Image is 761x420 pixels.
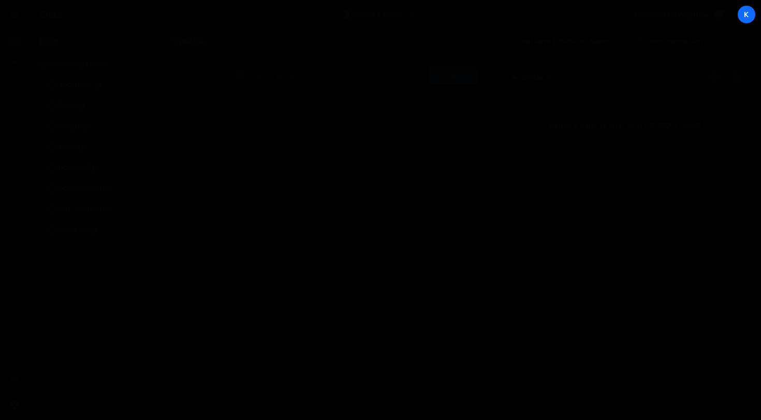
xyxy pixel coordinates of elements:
[40,220,217,240] div: 6044/27934.js
[40,178,217,199] div: 6044/13210.js
[495,29,624,54] div: Chat with [PERSON_NAME]
[626,29,713,54] div: Documentation
[40,137,217,157] div: 6044/11375.js
[737,5,756,24] a: K
[58,80,103,90] div: about-us .js
[40,116,217,137] div: 6044/19487.js
[226,36,269,47] div: New File
[40,8,63,21] div: Class
[254,71,294,80] div: Not yet saved
[27,54,217,75] div: Javascript files
[40,199,217,220] div: 6044/19293.js
[511,72,552,82] h2: Slater AI
[58,122,92,131] div: freight.js
[40,95,217,116] div: 6044/13107.js
[428,66,478,85] button: Save
[58,142,87,152] div: Home.js
[58,225,98,235] div: scale-v2.js
[40,157,217,178] div: 6044/37913.js
[58,205,113,214] div: our-solution.js
[626,5,734,24] a: Connect to Webflow
[506,105,749,146] div: Select a page to chat with [PERSON_NAME]
[166,37,205,46] button: New File
[58,163,99,172] div: home-v2.js
[40,75,217,95] div: 6044/13421.js
[58,184,113,193] div: optimization.js
[58,101,85,110] div: Drive.js
[40,36,58,47] h2: Files
[337,5,424,24] button: Code + Tools
[2,2,27,27] a: 🤙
